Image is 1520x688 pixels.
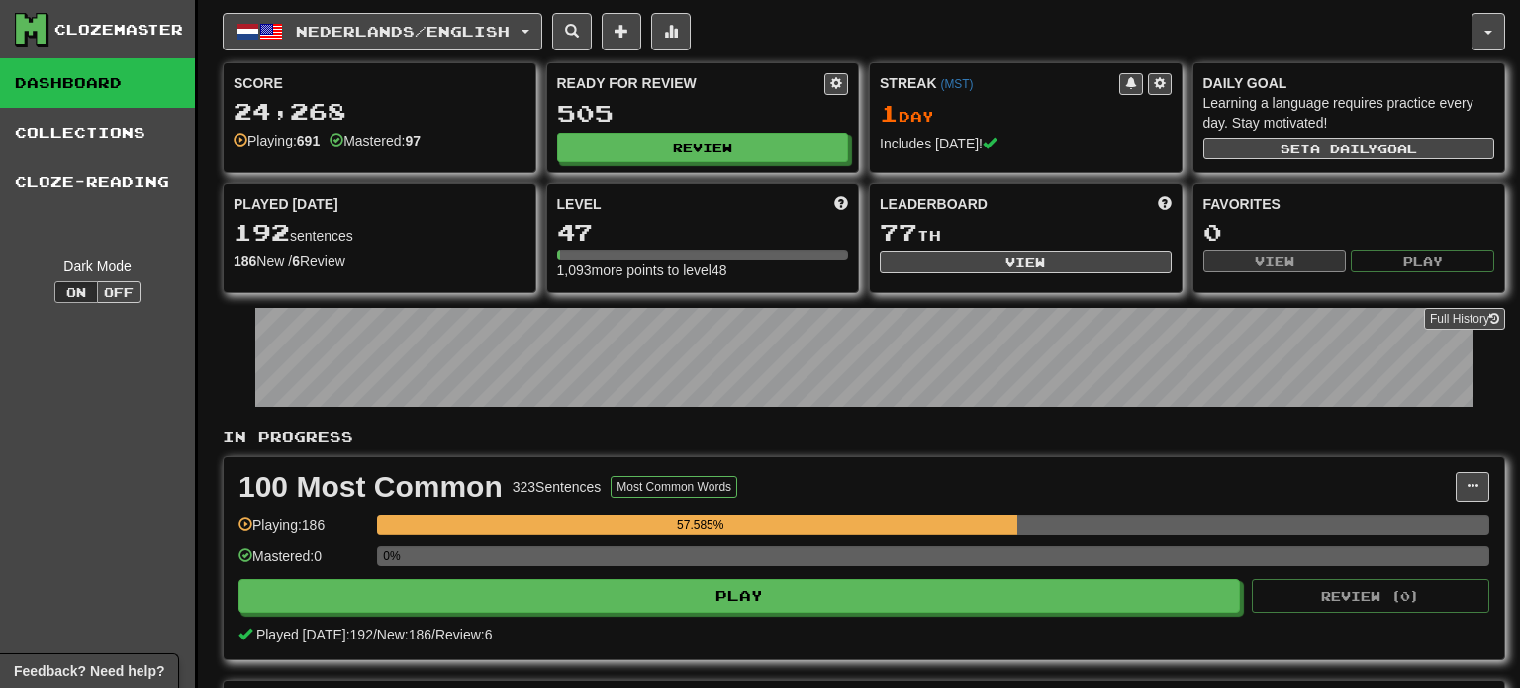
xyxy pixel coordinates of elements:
button: On [54,281,98,303]
span: / [373,627,377,642]
button: Off [97,281,141,303]
button: Seta dailygoal [1203,138,1495,159]
p: In Progress [223,427,1505,446]
div: Includes [DATE]! [880,134,1172,153]
div: Streak [880,73,1119,93]
div: Favorites [1203,194,1495,214]
div: 47 [557,220,849,245]
span: Played [DATE] [234,194,338,214]
div: Ready for Review [557,73,825,93]
button: View [880,251,1172,273]
span: / [431,627,435,642]
span: Score more points to level up [834,194,848,214]
span: 192 [234,218,290,246]
div: Learning a language requires practice every day. Stay motivated! [1203,93,1495,133]
span: Played [DATE]: 192 [256,627,373,642]
button: Most Common Words [611,476,737,498]
strong: 691 [297,133,320,148]
div: Mastered: [330,131,421,150]
button: More stats [651,13,691,50]
button: Review [557,133,849,162]
div: 100 Most Common [238,472,503,502]
div: Day [880,101,1172,127]
span: New: 186 [377,627,431,642]
div: Score [234,73,525,93]
button: Play [1351,250,1494,272]
a: (MST) [940,77,973,91]
button: View [1203,250,1347,272]
div: sentences [234,220,525,246]
span: This week in points, UTC [1158,194,1172,214]
button: Nederlands/English [223,13,542,50]
a: Full History [1424,308,1505,330]
div: Dark Mode [15,256,180,276]
button: Play [238,579,1240,613]
strong: 6 [292,253,300,269]
div: 0 [1203,220,1495,245]
div: 57.585% [383,515,1017,535]
strong: 186 [234,253,256,269]
div: th [880,220,1172,246]
span: 1 [880,99,899,127]
button: Search sentences [552,13,592,50]
div: 24,268 [234,99,525,124]
span: a daily [1310,142,1377,155]
div: Playing: 186 [238,515,367,547]
div: 1,093 more points to level 48 [557,260,849,280]
div: New / Review [234,251,525,271]
span: Nederlands / English [296,23,510,40]
button: Review (0) [1252,579,1489,613]
div: 323 Sentences [513,477,602,497]
div: Mastered: 0 [238,546,367,579]
div: Playing: [234,131,320,150]
span: Leaderboard [880,194,988,214]
strong: 97 [405,133,421,148]
button: Add sentence to collection [602,13,641,50]
span: 77 [880,218,917,246]
div: 505 [557,101,849,126]
span: Level [557,194,602,214]
div: Clozemaster [54,20,183,40]
span: Review: 6 [435,627,493,642]
span: Open feedback widget [14,661,164,681]
div: Daily Goal [1203,73,1495,93]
